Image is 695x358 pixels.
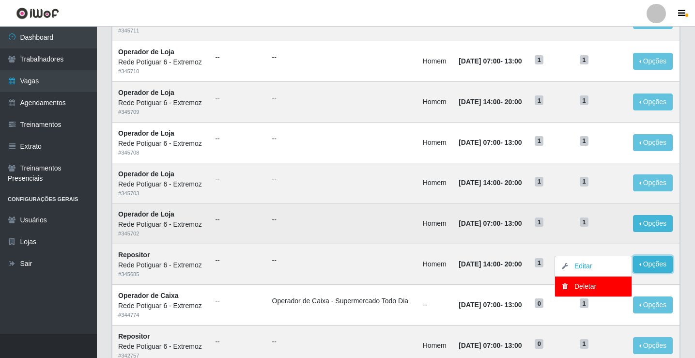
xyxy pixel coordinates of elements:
[633,215,673,232] button: Opções
[215,215,260,225] ul: --
[118,149,203,157] div: # 345708
[535,218,543,227] span: 1
[272,134,411,144] ul: --
[580,218,588,227] span: 1
[215,93,260,103] ul: --
[118,170,174,178] strong: Operador de Loja
[272,296,411,306] li: Operador de Caixa - Supermercado Todo Dia
[459,301,500,309] time: [DATE] 07:00
[272,215,411,225] ul: --
[459,139,522,146] strong: -
[535,298,543,308] span: 0
[118,89,174,96] strong: Operador de Loja
[118,219,203,230] div: Rede Potiguar 6 - Extremoz
[118,108,203,116] div: # 345709
[459,98,500,106] time: [DATE] 14:00
[459,219,500,227] time: [DATE] 07:00
[580,339,588,349] span: 1
[459,219,522,227] strong: -
[535,55,543,65] span: 1
[633,53,673,70] button: Opções
[505,139,522,146] time: 13:00
[118,98,203,108] div: Rede Potiguar 6 - Extremoz
[16,7,59,19] img: CoreUI Logo
[118,67,203,76] div: # 345710
[118,251,150,259] strong: Repositor
[417,163,453,203] td: Homem
[118,270,203,279] div: # 345685
[505,57,522,65] time: 13:00
[535,339,543,349] span: 0
[417,284,453,325] td: --
[272,255,411,265] ul: --
[118,230,203,238] div: # 345702
[535,95,543,105] span: 1
[215,174,260,184] ul: --
[459,301,522,309] strong: -
[535,136,543,146] span: 1
[459,342,522,349] strong: -
[118,332,150,340] strong: Repositor
[535,177,543,187] span: 1
[459,57,500,65] time: [DATE] 07:00
[505,219,522,227] time: 13:00
[215,134,260,144] ul: --
[565,281,622,292] div: Deletar
[505,98,522,106] time: 20:00
[118,57,203,67] div: Rede Potiguar 6 - Extremoz
[215,52,260,62] ul: --
[118,210,174,218] strong: Operador de Loja
[505,342,522,349] time: 13:00
[215,337,260,347] ul: --
[459,342,500,349] time: [DATE] 07:00
[118,260,203,270] div: Rede Potiguar 6 - Extremoz
[417,81,453,122] td: Homem
[505,260,522,268] time: 20:00
[633,174,673,191] button: Opções
[580,177,588,187] span: 1
[580,298,588,308] span: 1
[459,57,522,65] strong: -
[272,337,411,347] ul: --
[580,55,588,65] span: 1
[580,136,588,146] span: 1
[633,296,673,313] button: Opções
[118,139,203,149] div: Rede Potiguar 6 - Extremoz
[118,292,179,299] strong: Operador de Caixa
[459,179,500,187] time: [DATE] 14:00
[417,122,453,163] td: Homem
[459,98,522,106] strong: -
[505,179,522,187] time: 20:00
[459,260,500,268] time: [DATE] 14:00
[118,48,174,56] strong: Operador de Loja
[118,179,203,189] div: Rede Potiguar 6 - Extremoz
[505,301,522,309] time: 13:00
[633,337,673,354] button: Opções
[417,203,453,244] td: Homem
[633,256,673,273] button: Opções
[215,255,260,265] ul: --
[459,139,500,146] time: [DATE] 07:00
[535,258,543,268] span: 1
[215,296,260,306] ul: --
[633,93,673,110] button: Opções
[272,52,411,62] ul: --
[272,174,411,184] ul: --
[417,41,453,82] td: Homem
[118,301,203,311] div: Rede Potiguar 6 - Extremoz
[565,262,592,270] a: Editar
[459,179,522,187] strong: -
[417,244,453,285] td: Homem
[633,134,673,151] button: Opções
[272,93,411,103] ul: --
[118,311,203,319] div: # 344774
[580,95,588,105] span: 1
[118,342,203,352] div: Rede Potiguar 6 - Extremoz
[118,129,174,137] strong: Operador de Loja
[118,189,203,198] div: # 345703
[459,260,522,268] strong: -
[118,27,203,35] div: # 345711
